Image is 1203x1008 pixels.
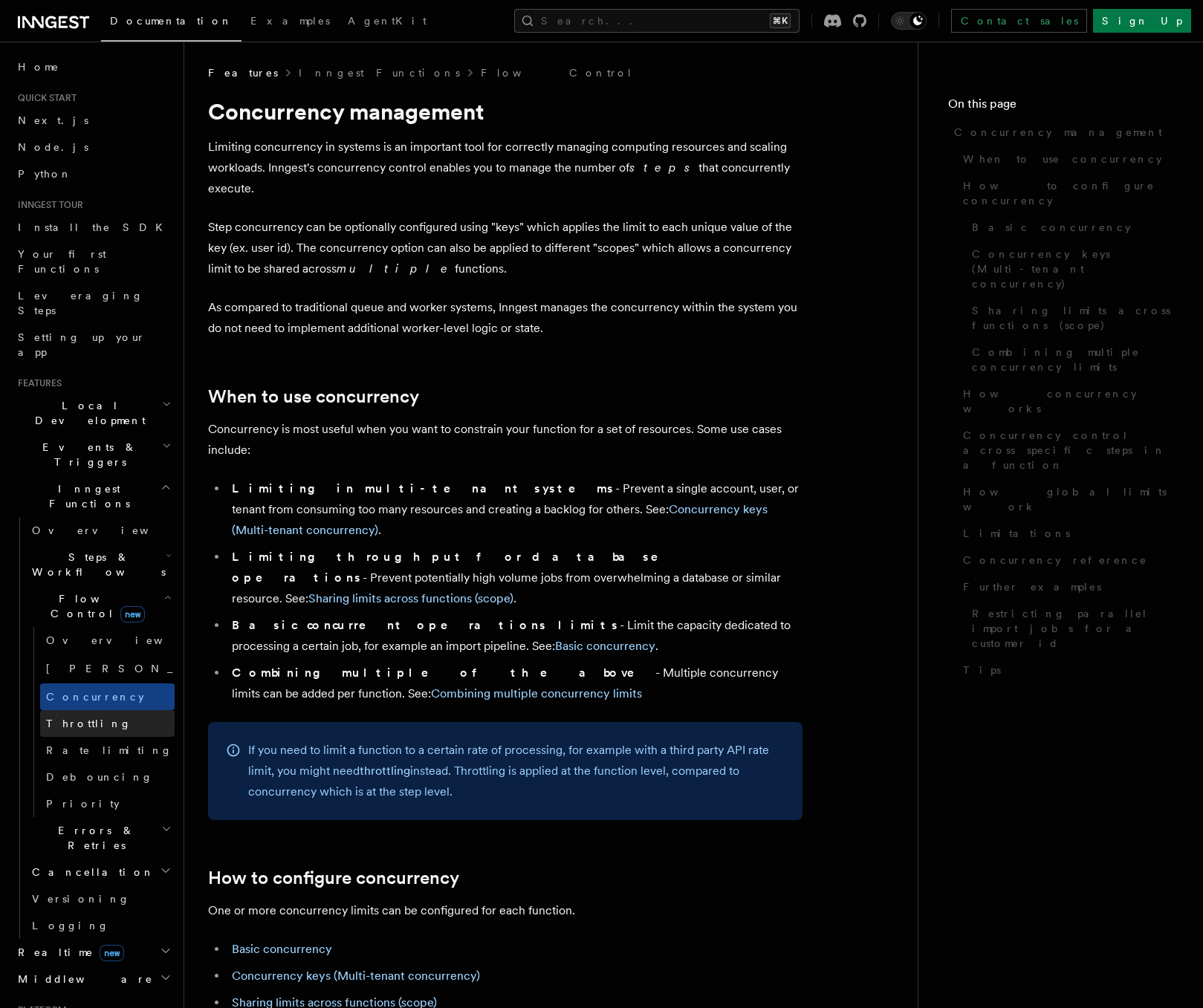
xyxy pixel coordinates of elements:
[957,380,1173,422] a: How concurrency works
[12,481,160,511] span: Inngest Functions
[1093,9,1191,33] a: Sign Up
[514,9,800,33] button: Search...⌘K
[963,178,1173,208] span: How to configure concurrency
[963,428,1173,472] span: Concurrency control across specific steps in a function
[26,859,175,885] button: Cancellation
[18,248,106,275] span: Your first Functions
[954,125,1162,140] span: Concurrency management
[40,654,175,683] a: [PERSON_NAME]
[46,771,153,783] span: Debouncing
[308,591,513,605] a: Sharing limits across functions (scope)
[948,119,1173,146] a: Concurrency management
[248,740,785,802] p: If you need to limit a function to a certain rate of processing, for example with a third party A...
[963,579,1101,594] span: Further examples
[208,386,419,407] a: When to use concurrency
[12,517,175,939] div: Inngest Functions
[12,199,83,211] span: Inngest tour
[40,764,175,790] a: Debouncing
[12,434,175,475] button: Events & Triggers
[972,345,1173,374] span: Combining multiple concurrency limits
[431,686,642,700] a: Combining multiple concurrency limits
[26,591,163,621] span: Flow Control
[232,618,620,632] strong: Basic concurrent operations limits
[966,241,1173,297] a: Concurrency keys (Multi-tenant concurrency)
[232,969,480,983] a: Concurrency keys (Multi-tenant concurrency)
[629,160,698,175] em: steps
[972,247,1173,291] span: Concurrency keys (Multi-tenant concurrency)
[26,544,175,585] button: Steps & Workflows
[951,9,1087,33] a: Contact sales
[360,764,410,778] a: throttling
[18,290,143,316] span: Leveraging Steps
[12,107,175,134] a: Next.js
[963,553,1147,568] span: Concurrency reference
[18,221,172,233] span: Install the SDK
[227,615,802,657] li: - Limit the capacity dedicated to processing a certain job, for example an import pipeline. See: .
[18,141,88,153] span: Node.js
[348,15,427,27] span: AgentKit
[18,331,146,358] span: Setting up your app
[40,683,175,710] a: Concurrency
[26,585,175,627] button: Flow Controlnew
[32,920,109,931] span: Logging
[40,627,175,654] a: Overview
[40,710,175,737] a: Throttling
[46,718,132,729] span: Throttling
[46,798,120,810] span: Priority
[957,422,1173,478] a: Concurrency control across specific steps in a function
[12,53,175,80] a: Home
[963,663,1001,677] span: Tips
[26,865,155,879] span: Cancellation
[12,160,175,187] a: Python
[12,972,153,986] span: Middleware
[12,392,175,434] button: Local Development
[972,220,1131,235] span: Basic concurrency
[208,419,802,461] p: Concurrency is most useful when you want to constrain your function for a set of resources. Some ...
[957,146,1173,172] a: When to use concurrency
[957,172,1173,214] a: How to configure concurrency
[232,481,615,495] strong: Limiting in multi-tenant systems
[12,214,175,241] a: Install the SDK
[957,657,1173,683] a: Tips
[481,65,633,80] a: Flow Control
[966,339,1173,380] a: Combining multiple concurrency limits
[12,241,175,282] a: Your first Functions
[555,639,655,653] a: Basic concurrency
[26,517,175,544] a: Overview
[101,4,241,42] a: Documentation
[966,297,1173,339] a: Sharing limits across functions (scope)
[12,324,175,365] a: Setting up your app
[227,663,802,704] li: - Multiple concurrency limits can be added per function. See:
[957,547,1173,573] a: Concurrency reference
[12,966,175,992] button: Middleware
[963,484,1173,514] span: How global limits work
[40,737,175,764] a: Rate limiting
[339,4,435,40] a: AgentKit
[299,65,460,80] a: Inngest Functions
[972,606,1173,651] span: Restricting parallel import jobs for a customer id
[26,817,175,859] button: Errors & Retries
[208,900,802,921] p: One or more concurrency limits can be configured for each function.
[963,386,1173,416] span: How concurrency works
[963,526,1070,541] span: Limitations
[891,12,927,30] button: Toggle dark mode
[241,4,339,40] a: Examples
[26,912,175,939] a: Logging
[208,217,802,279] p: Step concurrency can be optionally configured using "keys" which applies the limit to each unique...
[32,893,130,905] span: Versioning
[46,691,144,703] span: Concurrency
[12,475,175,517] button: Inngest Functions
[208,297,802,339] p: As compared to traditional queue and worker systems, Inngest manages the concurrency within the s...
[770,13,791,28] kbd: ⌘K
[232,550,679,585] strong: Limiting throughput for database operations
[100,945,124,961] span: new
[232,666,655,680] strong: Combining multiple of the above
[250,15,330,27] span: Examples
[12,939,175,966] button: Realtimenew
[227,547,802,609] li: - Prevent potentially high volume jobs from overwhelming a database or similar resource. See: .
[46,663,264,674] span: [PERSON_NAME]
[957,573,1173,600] a: Further examples
[46,634,199,646] span: Overview
[12,92,77,104] span: Quick start
[966,214,1173,241] a: Basic concurrency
